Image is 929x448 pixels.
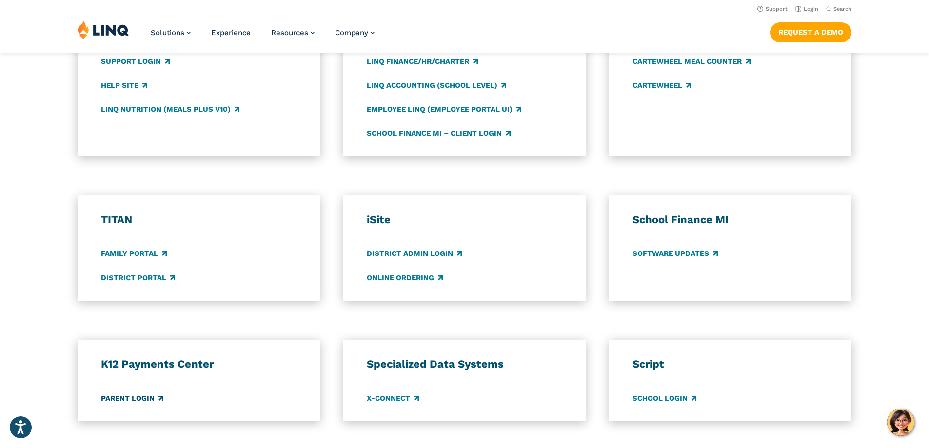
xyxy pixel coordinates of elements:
a: School Finance MI – Client Login [367,128,511,138]
a: Family Portal [101,249,167,259]
h3: School Finance MI [633,213,829,227]
a: Experience [211,28,251,37]
nav: Primary Navigation [151,20,375,53]
a: LINQ Accounting (school level) [367,80,506,91]
a: Parent Login [101,393,163,404]
a: Solutions [151,28,191,37]
a: District Portal [101,273,175,283]
a: Support [757,6,788,12]
a: Help Site [101,80,147,91]
a: Software Updates [633,249,718,259]
span: Company [335,28,368,37]
h3: TITAN [101,213,297,227]
a: CARTEWHEEL [633,80,691,91]
a: School Login [633,393,696,404]
a: Request a Demo [770,22,851,42]
h3: Specialized Data Systems [367,357,563,371]
a: Employee LINQ (Employee Portal UI) [367,104,521,115]
h3: iSite [367,213,563,227]
a: LINQ Finance/HR/Charter [367,56,478,67]
a: Login [795,6,818,12]
h3: Script [633,357,829,371]
a: CARTEWHEEL Meal Counter [633,56,751,67]
span: Solutions [151,28,184,37]
h3: K12 Payments Center [101,357,297,371]
a: Support Login [101,56,170,67]
button: Open Search Bar [826,5,851,13]
span: Search [833,6,851,12]
a: Resources [271,28,315,37]
img: LINQ | K‑12 Software [78,20,129,39]
a: Company [335,28,375,37]
a: District Admin Login [367,249,462,259]
nav: Button Navigation [770,20,851,42]
button: Hello, have a question? Let’s chat. [887,409,914,436]
a: X-Connect [367,393,419,404]
a: LINQ Nutrition (Meals Plus v10) [101,104,239,115]
span: Resources [271,28,308,37]
a: Online Ordering [367,273,443,283]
